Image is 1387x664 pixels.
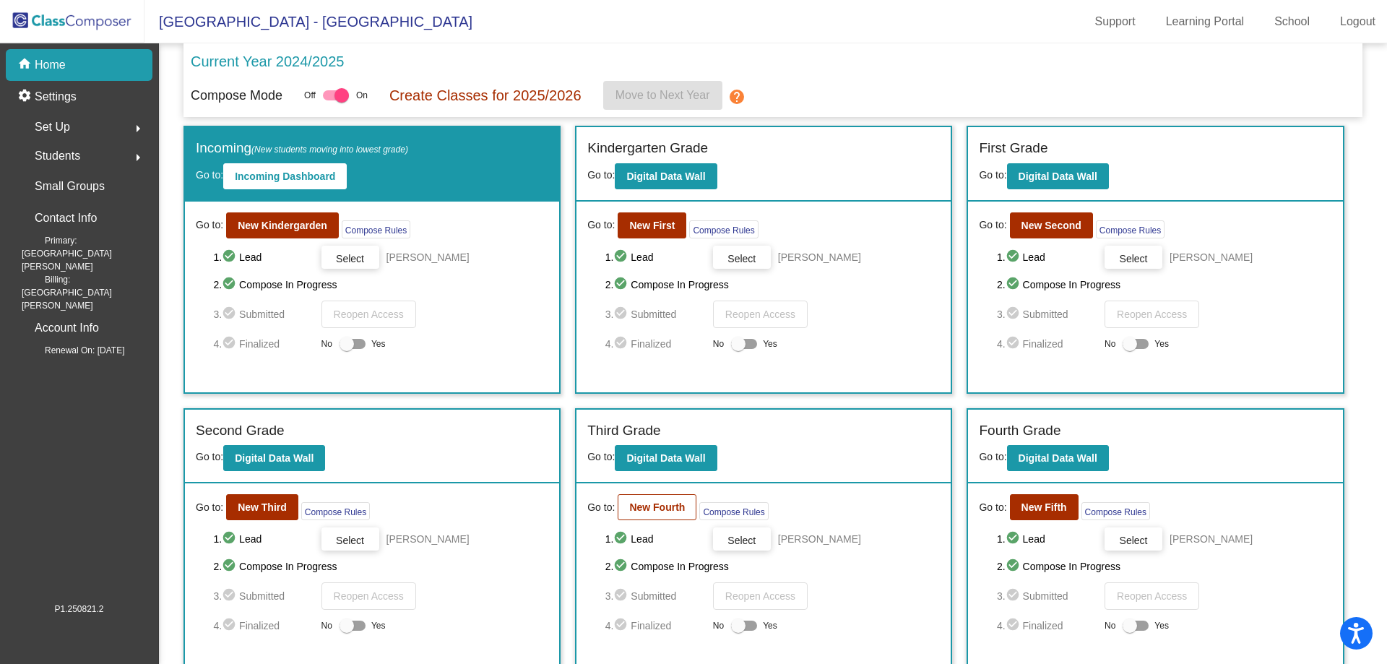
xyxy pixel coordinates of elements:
button: Digital Data Wall [223,445,325,471]
button: Digital Data Wall [1007,163,1109,189]
mat-icon: check_circle [613,249,631,266]
span: 1. Lead [213,249,314,266]
mat-icon: check_circle [1006,249,1023,266]
b: New Fifth [1021,501,1067,513]
mat-icon: check_circle [1006,558,1023,575]
span: Yes [1154,335,1169,353]
mat-icon: check_circle [613,530,631,548]
span: 1. Lead [605,249,706,266]
b: Digital Data Wall [1019,171,1097,182]
button: Digital Data Wall [615,163,717,189]
span: Go to: [979,500,1006,515]
span: 3. Submitted [997,306,1097,323]
span: Go to: [196,451,223,462]
span: 1. Lead [605,530,706,548]
mat-icon: check_circle [1006,335,1023,353]
mat-icon: check_circle [1006,587,1023,605]
mat-icon: arrow_right [129,120,147,137]
label: Incoming [196,138,408,159]
span: Off [304,89,316,102]
a: Learning Portal [1154,10,1256,33]
mat-icon: check_circle [613,276,631,293]
mat-icon: check_circle [613,587,631,605]
span: Yes [1154,617,1169,634]
span: [PERSON_NAME] [386,532,470,546]
span: Billing: [GEOGRAPHIC_DATA][PERSON_NAME] [22,273,152,312]
mat-icon: check_circle [222,530,239,548]
mat-icon: check_circle [222,587,239,605]
span: 3. Submitted [997,587,1097,605]
p: Small Groups [35,176,105,197]
mat-icon: check_circle [222,558,239,575]
button: Compose Rules [1096,220,1165,238]
mat-icon: check_circle [613,335,631,353]
span: Renewal On: [DATE] [22,344,124,357]
span: 1. Lead [997,530,1097,548]
span: Select [727,535,756,546]
span: No [713,337,724,350]
label: First Grade [979,138,1047,159]
button: Reopen Access [713,301,808,328]
a: School [1263,10,1321,33]
button: Select [713,527,771,551]
p: Contact Info [35,208,97,228]
span: Yes [763,335,777,353]
span: Yes [763,617,777,634]
button: Select [1105,246,1162,269]
button: Select [321,527,379,551]
button: Compose Rules [342,220,410,238]
b: Digital Data Wall [626,452,705,464]
button: New First [618,212,686,238]
button: Compose Rules [699,502,768,520]
span: [GEOGRAPHIC_DATA] - [GEOGRAPHIC_DATA] [144,10,472,33]
mat-icon: check_circle [1006,306,1023,323]
label: Fourth Grade [979,421,1060,441]
span: Go to: [196,169,223,181]
span: Go to: [979,217,1006,233]
span: Go to: [196,217,223,233]
label: Kindergarten Grade [587,138,708,159]
span: Go to: [587,169,615,181]
span: 2. Compose In Progress [605,558,941,575]
span: [PERSON_NAME] [1170,250,1253,264]
span: 4. Finalized [605,617,706,634]
button: Select [713,246,771,269]
p: Current Year 2024/2025 [191,51,344,72]
span: 2. Compose In Progress [997,558,1332,575]
span: Reopen Access [1117,309,1187,320]
b: New First [629,220,675,231]
label: Second Grade [196,421,285,441]
mat-icon: check_circle [1006,530,1023,548]
button: Move to Next Year [603,81,722,110]
span: 3. Submitted [213,587,314,605]
span: 4. Finalized [997,617,1097,634]
span: Select [727,253,756,264]
span: Go to: [979,169,1006,181]
p: Compose Mode [191,86,282,105]
mat-icon: check_circle [222,249,239,266]
span: 1. Lead [997,249,1097,266]
span: Primary: [GEOGRAPHIC_DATA][PERSON_NAME] [22,234,152,273]
span: 4. Finalized [213,617,314,634]
button: New Kindergarden [226,212,339,238]
span: 4. Finalized [605,335,706,353]
span: Reopen Access [725,309,795,320]
span: Go to: [196,500,223,515]
b: Digital Data Wall [235,452,314,464]
button: New Second [1010,212,1093,238]
span: No [1105,337,1115,350]
mat-icon: help [728,88,746,105]
button: Reopen Access [321,582,416,610]
span: Go to: [587,500,615,515]
mat-icon: settings [17,88,35,105]
span: Reopen Access [1117,590,1187,602]
a: Logout [1328,10,1387,33]
button: New Fifth [1010,494,1079,520]
mat-icon: check_circle [222,335,239,353]
span: Select [336,253,364,264]
span: [PERSON_NAME] [778,250,861,264]
b: New Third [238,501,287,513]
span: [PERSON_NAME] [778,532,861,546]
button: Compose Rules [689,220,758,238]
span: [PERSON_NAME] [386,250,470,264]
